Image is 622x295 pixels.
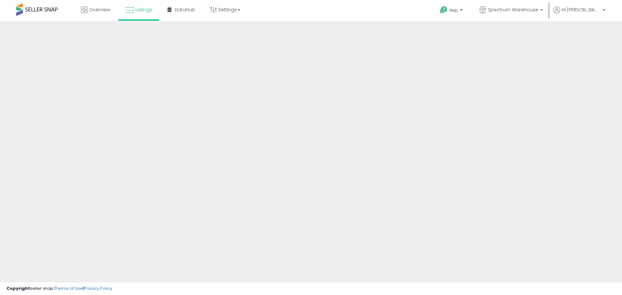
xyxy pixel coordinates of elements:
[6,285,30,291] strong: Copyright
[440,6,448,14] i: Get Help
[55,285,83,291] a: Terms of Use
[449,7,458,13] span: Help
[562,6,601,13] span: Hi [PERSON_NAME]
[435,1,469,21] a: Help
[84,285,112,291] a: Privacy Policy
[488,6,538,13] span: Spectrum Warehouse
[89,6,110,13] span: Overview
[553,6,605,21] a: Hi [PERSON_NAME]
[135,6,152,13] span: Listings
[6,286,112,292] div: seller snap | |
[175,6,195,13] span: DataHub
